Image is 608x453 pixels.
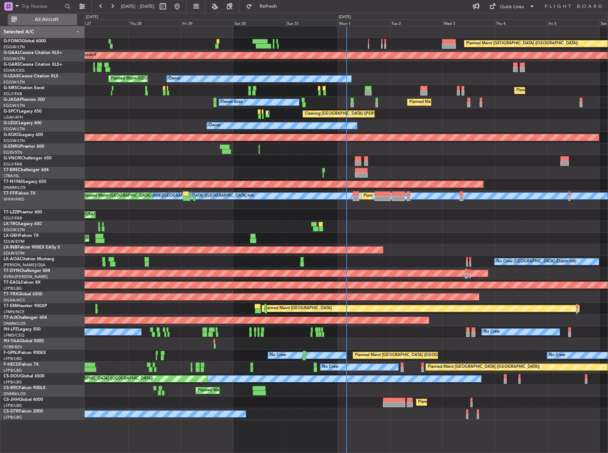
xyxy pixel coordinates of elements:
[4,210,18,214] span: T7-LZZI
[82,191,201,201] div: Planned Maint [GEOGRAPHIC_DATA] ([GEOGRAPHIC_DATA] Intl)
[409,97,521,108] div: Planned Maint [GEOGRAPHIC_DATA] ([GEOGRAPHIC_DATA])
[486,1,538,12] button: Quick Links
[4,351,46,355] a: F-GPNJFalcon 900EX
[4,98,45,102] a: G-JAGAPhenom 300
[339,14,351,20] div: [DATE]
[169,73,181,84] div: Owner
[4,274,48,279] a: EVRA/[PERSON_NAME]
[181,20,233,26] div: Fri 29
[4,86,44,90] a: G-SIRSCitation Excel
[8,14,77,25] button: All Aircraft
[4,168,18,172] span: T7-BRE
[547,20,599,26] div: Fri 5
[243,1,286,12] button: Refresh
[4,245,17,250] span: LX-INB
[4,321,26,326] a: DNMM/LOS
[130,191,254,201] div: [PERSON_NAME][GEOGRAPHIC_DATA] ([GEOGRAPHIC_DATA] Intl)
[4,191,16,196] span: T7-FFI
[4,398,19,402] span: CS-JHH
[4,304,47,308] a: T7-EMIHawker 900XP
[322,362,338,372] div: No Crew
[4,280,41,285] a: T7-EAGLFalcon 8X
[4,91,22,97] a: EGLF/FAB
[4,150,22,155] a: EGSS/STN
[4,391,26,397] a: DNMM/LOS
[128,20,181,26] div: Thu 28
[4,162,22,167] a: EGLF/FAB
[268,109,350,119] div: Planned Maint Athens ([PERSON_NAME] Intl)
[286,20,338,26] div: Sun 31
[209,120,221,131] div: Owner
[4,269,50,273] a: T7-DYNChallenger 604
[4,115,23,120] a: LGAV/ATH
[4,121,19,125] span: G-LEGC
[4,245,60,250] a: LX-INBFalcon 900EX EASy II
[4,62,62,67] a: G-GARECessna Citation XLS+
[4,144,20,149] span: G-ENRG
[4,251,25,256] a: EDLW/DTM
[4,333,24,338] a: LFMD/CEQ
[305,109,405,119] div: Cleaning [GEOGRAPHIC_DATA] ([PERSON_NAME] Intl)
[496,256,576,267] div: No Crew [GEOGRAPHIC_DATA] (Dublin Intl)
[254,4,283,9] span: Refresh
[22,1,63,12] input: Trip Number
[4,374,44,378] a: CS-DOUGlobal 6500
[4,191,36,196] a: T7-FFIFalcon 7X
[86,14,98,20] div: [DATE]
[4,286,22,291] a: LFPB/LBG
[338,20,390,26] div: Mon 1
[221,97,242,108] div: Owner Ibiza
[4,109,19,114] span: G-SPCY
[4,257,54,261] a: LX-AOACitation Mustang
[484,327,500,337] div: No Crew
[4,144,44,149] a: G-ENRGPraetor 600
[4,210,42,214] a: T7-LZZIPraetor 600
[4,222,42,226] a: LX-TROLegacy 650
[442,20,495,26] div: Wed 3
[4,156,52,160] a: G-VNORChallenger 650
[4,386,19,390] span: CS-RRC
[4,51,20,55] span: G-GAAL
[4,173,20,179] a: LTBA/ISL
[4,86,17,90] span: G-SIRS
[4,356,22,361] a: LFPB/LBG
[4,362,39,367] a: F-HECDFalcon 7X
[4,316,47,320] a: T7-AJIChallenger 604
[4,386,46,390] a: CS-RRCFalcon 900LX
[4,80,25,85] a: EGGW/LTN
[4,415,22,420] a: LFPB/LBG
[428,362,540,372] div: Planned Maint [GEOGRAPHIC_DATA] ([GEOGRAPHIC_DATA])
[4,269,20,273] span: T7-DYN
[4,74,19,78] span: G-LEAX
[4,292,18,296] span: T7-TRX
[4,44,25,50] a: EGGW/LTN
[4,215,22,221] a: EGLF/FAB
[4,39,22,43] span: G-FOMO
[4,409,19,414] span: CS-DTR
[4,298,25,303] a: DGAA/ACC
[4,374,20,378] span: CS-DOU
[4,103,25,108] a: EGGW/LTN
[4,398,43,402] a: CS-JHHGlobal 6000
[4,257,20,261] span: LX-AOA
[4,185,26,190] a: DNMM/LOS
[264,303,332,314] div: Planned Maint [GEOGRAPHIC_DATA]
[4,327,41,332] a: 9H-LPZLegacy 500
[4,39,46,43] a: G-FOMOGlobal 6000
[4,138,25,143] a: EGGW/LTN
[111,73,223,84] div: Planned Maint [GEOGRAPHIC_DATA] ([GEOGRAPHIC_DATA])
[4,74,58,78] a: G-LEAXCessna Citation XLS
[4,344,22,350] a: FCBB/BZV
[4,56,25,61] a: EGGW/LTN
[4,168,49,172] a: T7-BREChallenger 604
[4,339,20,343] span: 9H-YAA
[4,380,22,385] a: LFPB/LBG
[4,292,42,296] a: T7-TRXGlobal 6500
[418,397,530,408] div: Planned Maint [GEOGRAPHIC_DATA] ([GEOGRAPHIC_DATA])
[363,191,482,201] div: Planned Maint [GEOGRAPHIC_DATA] ([GEOGRAPHIC_DATA] Intl)
[355,350,467,361] div: Planned Maint [GEOGRAPHIC_DATA] ([GEOGRAPHIC_DATA])
[4,227,25,233] a: EGGW/LTN
[4,156,21,160] span: G-VNOR
[4,109,42,114] a: G-SPCYLegacy 650
[270,350,286,361] div: No Crew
